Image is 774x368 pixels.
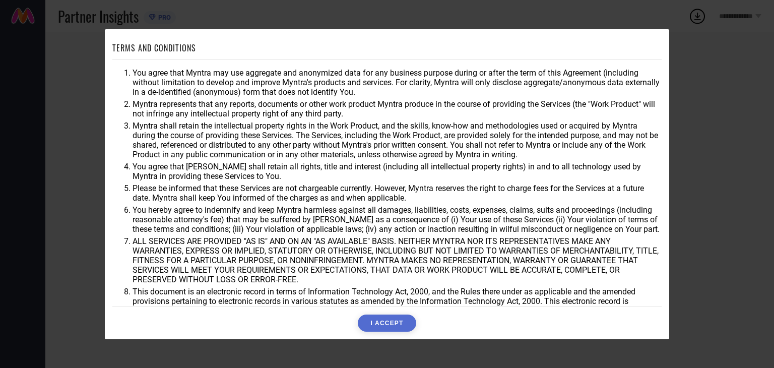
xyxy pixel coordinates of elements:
[133,121,662,159] li: Myntra shall retain the intellectual property rights in the Work Product, and the skills, know-ho...
[133,162,662,181] li: You agree that [PERSON_NAME] shall retain all rights, title and interest (including all intellect...
[133,68,662,97] li: You agree that Myntra may use aggregate and anonymized data for any business purpose during or af...
[133,287,662,316] li: This document is an electronic record in terms of Information Technology Act, 2000, and the Rules...
[133,183,662,203] li: Please be informed that these Services are not chargeable currently. However, Myntra reserves the...
[133,205,662,234] li: You hereby agree to indemnify and keep Myntra harmless against all damages, liabilities, costs, e...
[133,99,662,118] li: Myntra represents that any reports, documents or other work product Myntra produce in the course ...
[112,42,196,54] h1: TERMS AND CONDITIONS
[358,315,416,332] button: I ACCEPT
[133,236,662,284] li: ALL SERVICES ARE PROVIDED "AS IS" AND ON AN "AS AVAILABLE" BASIS. NEITHER MYNTRA NOR ITS REPRESEN...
